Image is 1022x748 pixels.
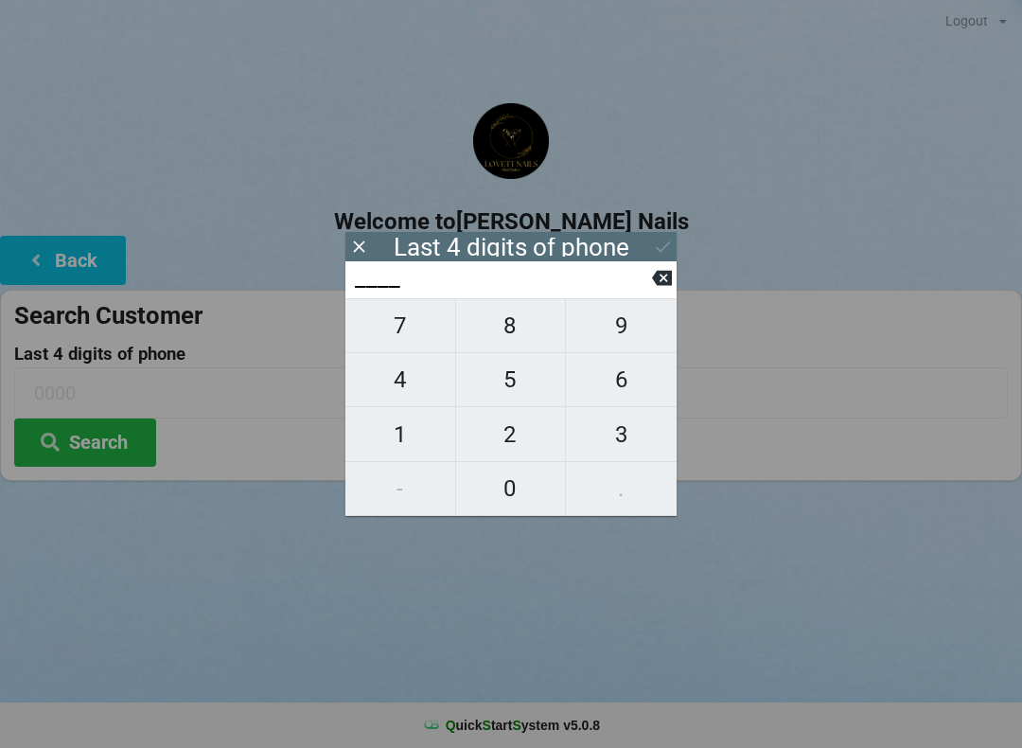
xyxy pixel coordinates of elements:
[566,306,677,346] span: 9
[394,238,629,257] div: Last 4 digits of phone
[566,407,677,461] button: 3
[456,407,567,461] button: 2
[345,353,456,407] button: 4
[345,306,455,346] span: 7
[345,298,456,353] button: 7
[456,415,566,454] span: 2
[566,360,677,400] span: 6
[345,360,455,400] span: 4
[566,353,677,407] button: 6
[456,298,567,353] button: 8
[345,407,456,461] button: 1
[566,298,677,353] button: 9
[456,469,566,508] span: 0
[456,306,566,346] span: 8
[456,462,567,516] button: 0
[345,415,455,454] span: 1
[456,360,566,400] span: 5
[566,415,677,454] span: 3
[456,353,567,407] button: 5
